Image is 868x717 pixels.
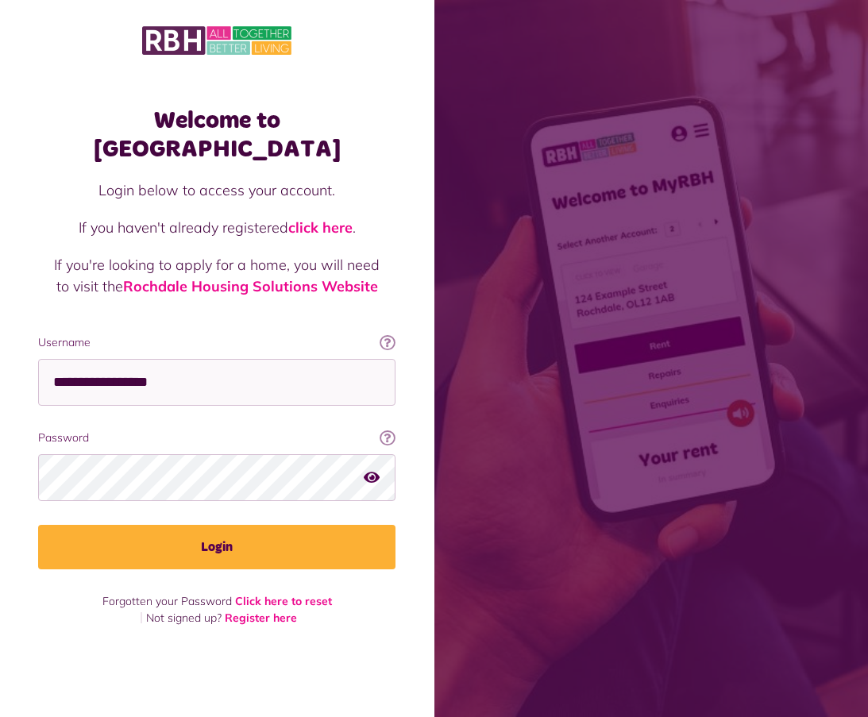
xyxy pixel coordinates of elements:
img: MyRBH [142,24,291,57]
p: If you're looking to apply for a home, you will need to visit the [54,254,380,297]
a: Rochdale Housing Solutions Website [123,277,378,295]
a: Click here to reset [235,594,332,608]
h1: Welcome to [GEOGRAPHIC_DATA] [38,106,395,164]
span: Not signed up? [146,611,222,625]
label: Username [38,334,395,351]
a: Register here [225,611,297,625]
span: Forgotten your Password [102,594,232,608]
p: If you haven't already registered . [54,217,380,238]
a: click here [288,218,353,237]
button: Login [38,525,395,569]
p: Login below to access your account. [54,179,380,201]
label: Password [38,430,395,446]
